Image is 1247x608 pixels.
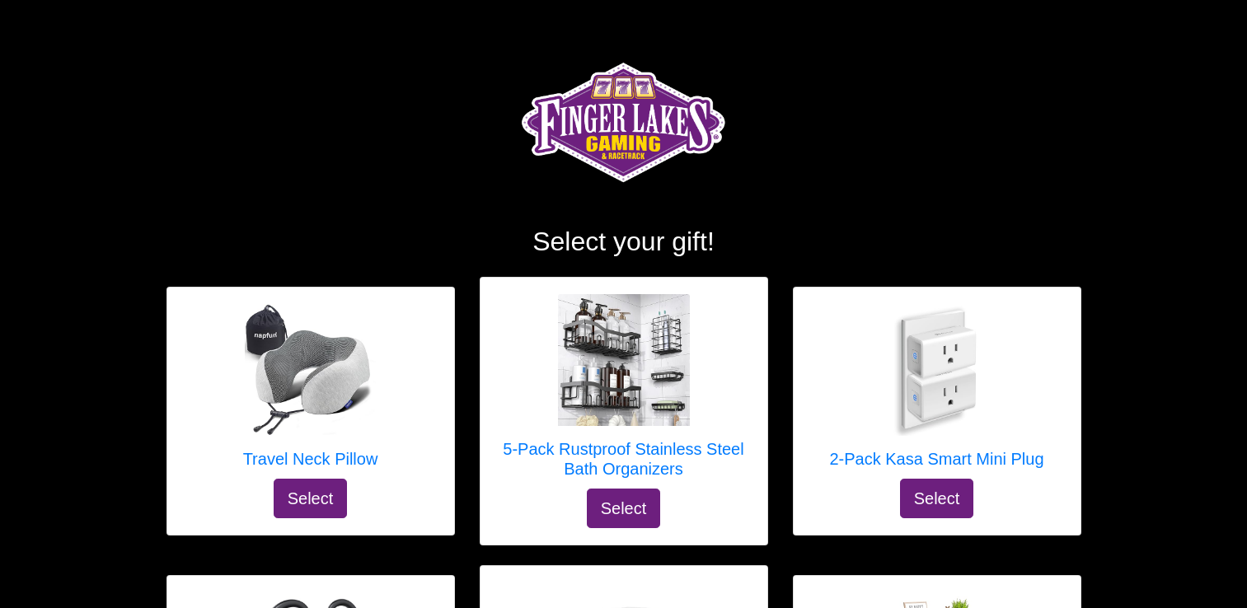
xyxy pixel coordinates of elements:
[497,294,751,489] a: 5-Pack Rustproof Stainless Steel Bath Organizers 5-Pack Rustproof Stainless Steel Bath Organizers
[245,304,377,436] img: Travel Neck Pillow
[587,489,661,528] button: Select
[558,294,690,426] img: 5-Pack Rustproof Stainless Steel Bath Organizers
[274,479,348,518] button: Select
[829,449,1043,469] h5: 2-Pack Kasa Smart Mini Plug
[166,226,1081,257] h2: Select your gift!
[243,304,378,479] a: Travel Neck Pillow Travel Neck Pillow
[517,41,730,206] img: Logo
[497,439,751,479] h5: 5-Pack Rustproof Stainless Steel Bath Organizers
[870,304,1002,436] img: 2-Pack Kasa Smart Mini Plug
[900,479,974,518] button: Select
[243,449,378,469] h5: Travel Neck Pillow
[829,304,1043,479] a: 2-Pack Kasa Smart Mini Plug 2-Pack Kasa Smart Mini Plug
